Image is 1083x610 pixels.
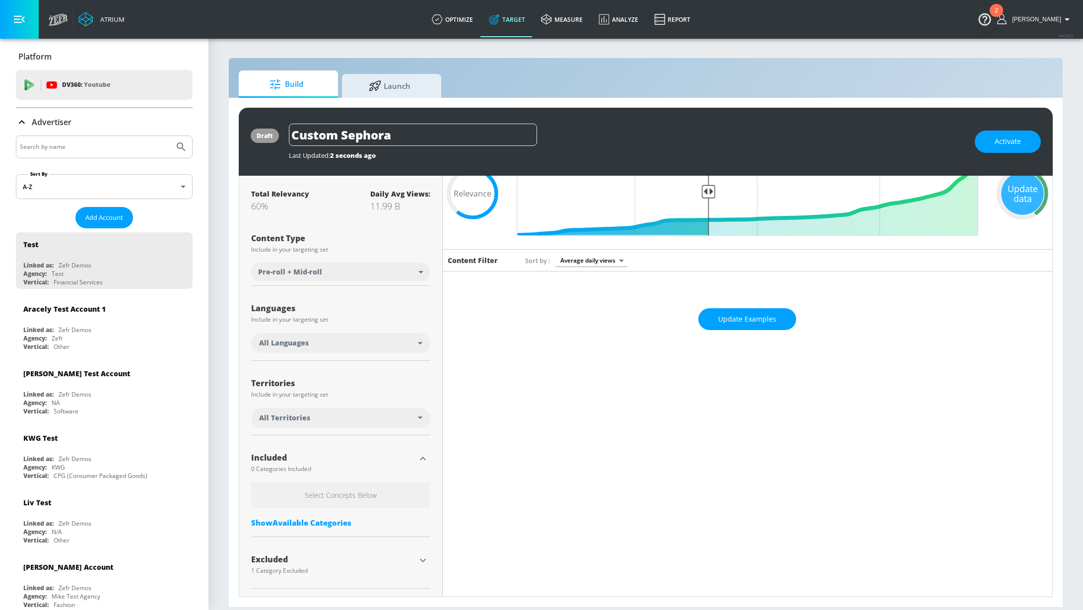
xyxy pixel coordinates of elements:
[84,79,110,90] p: Youtube
[23,498,51,507] div: Liv Test
[23,455,54,463] div: Linked as:
[85,212,123,223] span: Add Account
[23,304,106,314] div: Aracely Test Account 1
[718,313,776,326] span: Update Examples
[59,519,91,528] div: Zefr Demos
[23,472,49,480] div: Vertical:
[23,326,54,334] div: Linked as:
[251,189,309,199] div: Total Relevancy
[370,200,430,212] div: 11.99 B
[16,297,193,353] div: Aracely Test Account 1Linked as:Zefr DemosAgency:ZefrVertical:Other
[23,536,49,544] div: Vertical:
[23,562,113,572] div: [PERSON_NAME] Account
[54,472,147,480] div: CPG (Consumer Packaged Goods)
[23,261,54,270] div: Linked as:
[251,466,415,472] div: 0 Categories Included
[54,407,78,415] div: Software
[54,342,69,351] div: Other
[23,369,130,378] div: [PERSON_NAME] Test Account
[16,426,193,482] div: KWG TestLinked as:Zefr DemosAgency:KWGVertical:CPG (Consumer Packaged Goods)
[23,433,58,443] div: KWG Test
[54,278,103,286] div: Financial Services
[249,72,324,96] span: Build
[23,342,49,351] div: Vertical:
[54,536,69,544] div: Other
[1008,16,1061,23] span: login as: rob.greenberg@zefr.com
[59,261,91,270] div: Zefr Demos
[975,131,1041,153] button: Activate
[251,555,415,563] div: Excluded
[23,601,49,609] div: Vertical:
[52,334,63,342] div: Zefr
[251,333,430,353] div: All Languages
[1001,172,1044,215] div: Update data
[16,490,193,547] div: Liv TestLinked as:Zefr DemosAgency:N/AVertical:Other
[18,51,52,62] p: Platform
[16,232,193,289] div: TestLinked as:Zefr DemosAgency:TestVertical:Financial Services
[23,519,54,528] div: Linked as:
[23,528,47,536] div: Agency:
[59,455,91,463] div: Zefr Demos
[251,408,430,428] div: All Territories
[370,189,430,199] div: Daily Avg Views:
[481,1,533,37] a: Target
[448,256,498,265] h6: Content Filter
[251,568,415,574] div: 1 Category Excluded
[995,136,1021,148] span: Activate
[555,254,627,267] div: Average daily views
[28,171,50,177] label: Sort By
[251,200,309,212] div: 60%
[52,270,64,278] div: Test
[59,584,91,592] div: Zefr Demos
[23,584,54,592] div: Linked as:
[23,390,54,399] div: Linked as:
[251,392,430,398] div: Include in your targeting set
[52,463,65,472] div: KWG
[352,74,427,98] span: Launch
[257,132,273,140] div: draft
[251,304,430,312] div: Languages
[23,240,38,249] div: Test
[251,454,415,462] div: Included
[78,12,125,27] a: Atrium
[289,151,965,160] div: Last Updated:
[251,379,430,387] div: Territories
[23,399,47,407] div: Agency:
[512,152,983,236] input: Final Threshold
[251,518,430,528] div: ShowAvailable Categories
[454,190,491,198] span: Relevance
[258,267,322,277] span: Pre-roll + Mid-roll
[23,463,47,472] div: Agency:
[251,234,430,242] div: Content Type
[251,247,430,253] div: Include in your targeting set
[96,15,125,24] div: Atrium
[23,278,49,286] div: Vertical:
[525,256,550,265] span: Sort by
[16,70,193,100] div: DV360: Youtube
[16,174,193,199] div: A-Z
[1059,33,1073,38] span: v 4.24.0
[52,399,60,407] div: NA
[52,592,100,601] div: Mike Test Agency
[251,317,430,323] div: Include in your targeting set
[995,10,998,23] div: 2
[16,361,193,418] div: [PERSON_NAME] Test AccountLinked as:Zefr DemosAgency:NAVertical:Software
[23,270,47,278] div: Agency:
[23,407,49,415] div: Vertical:
[251,482,430,508] h6: Select Concepts Below
[59,390,91,399] div: Zefr Demos
[591,1,646,37] a: Analyze
[23,334,47,342] div: Agency:
[20,140,170,153] input: Search by name
[59,326,91,334] div: Zefr Demos
[75,207,133,228] button: Add Account
[62,79,110,90] p: DV360:
[23,592,47,601] div: Agency:
[698,308,796,331] button: Update Examples
[330,151,376,160] span: 2 seconds ago
[32,117,71,128] p: Advertiser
